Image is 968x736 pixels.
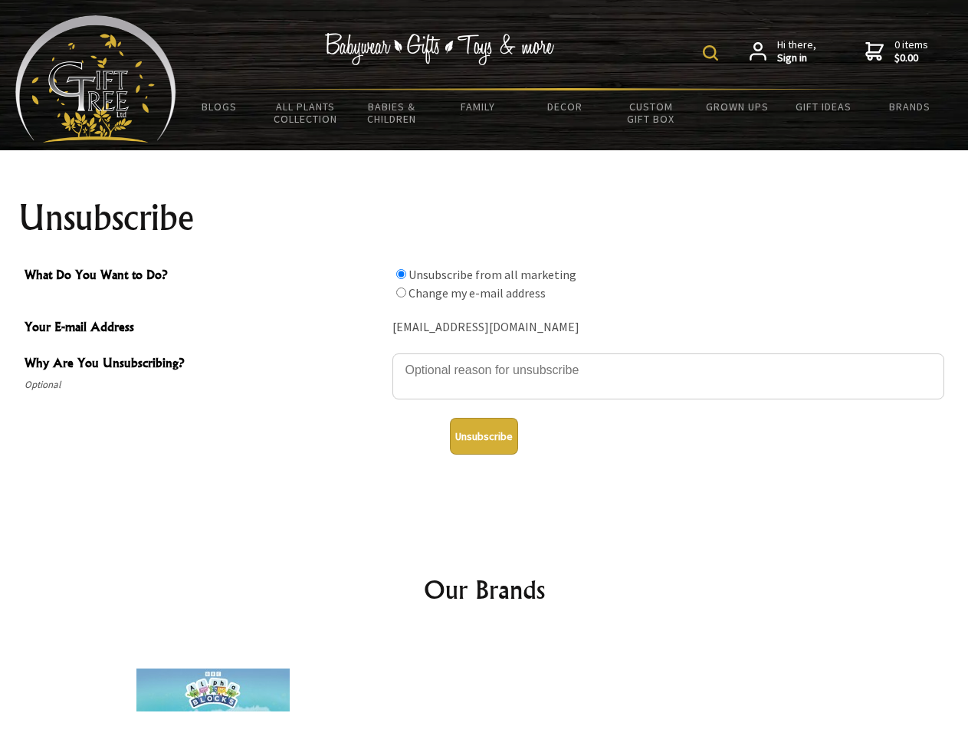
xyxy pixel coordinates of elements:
[521,90,608,123] a: Decor
[325,33,555,65] img: Babywear - Gifts - Toys & more
[25,376,385,394] span: Optional
[176,90,263,123] a: BLOGS
[409,267,576,282] label: Unsubscribe from all marketing
[780,90,867,123] a: Gift Ideas
[263,90,349,135] a: All Plants Collection
[435,90,522,123] a: Family
[894,38,928,65] span: 0 items
[608,90,694,135] a: Custom Gift Box
[349,90,435,135] a: Babies & Children
[396,269,406,279] input: What Do You Want to Do?
[894,51,928,65] strong: $0.00
[392,353,944,399] textarea: Why Are You Unsubscribing?
[25,265,385,287] span: What Do You Want to Do?
[694,90,780,123] a: Grown Ups
[409,285,546,301] label: Change my e-mail address
[777,51,816,65] strong: Sign in
[25,353,385,376] span: Why Are You Unsubscribing?
[25,317,385,340] span: Your E-mail Address
[750,38,816,65] a: Hi there,Sign in
[867,90,953,123] a: Brands
[18,199,950,236] h1: Unsubscribe
[703,45,718,61] img: product search
[396,287,406,297] input: What Do You Want to Do?
[15,15,176,143] img: Babyware - Gifts - Toys and more...
[31,571,938,608] h2: Our Brands
[865,38,928,65] a: 0 items$0.00
[777,38,816,65] span: Hi there,
[392,316,944,340] div: [EMAIL_ADDRESS][DOMAIN_NAME]
[450,418,518,455] button: Unsubscribe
